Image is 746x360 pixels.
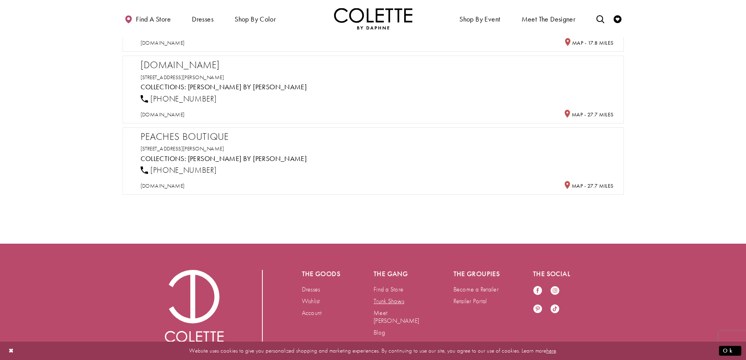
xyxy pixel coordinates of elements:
[520,8,578,29] a: Meet the designer
[453,297,487,305] a: Retailer Portal
[141,154,186,163] span: Collections:
[165,270,224,347] img: Colette by Daphne
[550,286,560,296] a: Visit our Instagram - Opens in new tab
[374,309,419,325] a: Meet [PERSON_NAME]
[141,182,185,189] a: [DOMAIN_NAME]
[533,270,582,278] h5: The social
[302,270,343,278] h5: The goods
[533,286,542,296] a: Visit our Facebook - Opens in new tab
[192,15,213,23] span: Dresses
[719,346,741,356] button: Submit Dialog
[564,38,613,47] h5: Distance to The Prom Shoppe
[302,309,322,317] a: Account
[457,8,502,29] span: Shop By Event
[564,110,613,118] h5: Distance to Promdressshop.com
[374,328,385,336] a: Blog
[453,270,502,278] h5: The groupies
[165,270,224,347] a: Visit Colette by Daphne Homepage
[141,94,217,104] a: [PHONE_NUMBER]
[188,82,307,91] a: Visit Colette by Daphne page
[141,74,224,81] a: [STREET_ADDRESS][PERSON_NAME]
[141,165,217,175] a: [PHONE_NUMBER]
[522,15,576,23] span: Meet the designer
[334,8,412,29] img: Colette by Daphne
[374,270,422,278] h5: The gang
[188,154,307,163] a: Visit Colette by Daphne page
[141,59,614,71] h2: [DOMAIN_NAME]
[190,8,215,29] span: Dresses
[235,15,276,23] span: Shop by color
[5,344,18,358] button: Close Dialog
[612,8,623,29] a: Check Wishlist
[141,145,224,152] a: [STREET_ADDRESS][PERSON_NAME]
[374,285,403,293] a: Find a Store
[141,82,186,91] span: Collections:
[302,297,320,305] a: Wishlist
[374,297,404,305] a: Trunk Shows
[550,304,560,315] a: Visit our TikTok - Opens in new tab
[546,347,556,355] a: here
[334,8,412,29] a: Visit Home Page
[123,8,173,29] a: Find a store
[529,282,571,318] ul: Follow us
[459,15,500,23] span: Shop By Event
[533,304,542,315] a: Visit our Pinterest - Opens in new tab
[302,285,320,293] a: Dresses
[150,94,217,104] span: [PHONE_NUMBER]
[136,15,171,23] span: Find a store
[141,131,614,143] h2: Peaches Boutique
[233,8,278,29] span: Shop by color
[150,165,217,175] span: [PHONE_NUMBER]
[141,111,185,118] a: [DOMAIN_NAME]
[56,346,690,356] p: Website uses cookies to give you personalized shopping and marketing experiences. By continuing t...
[564,181,613,190] h5: Distance to Peaches Boutique
[594,8,606,29] a: Toggle search
[141,39,185,46] a: [DOMAIN_NAME]
[453,285,499,293] a: Become a Retailer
